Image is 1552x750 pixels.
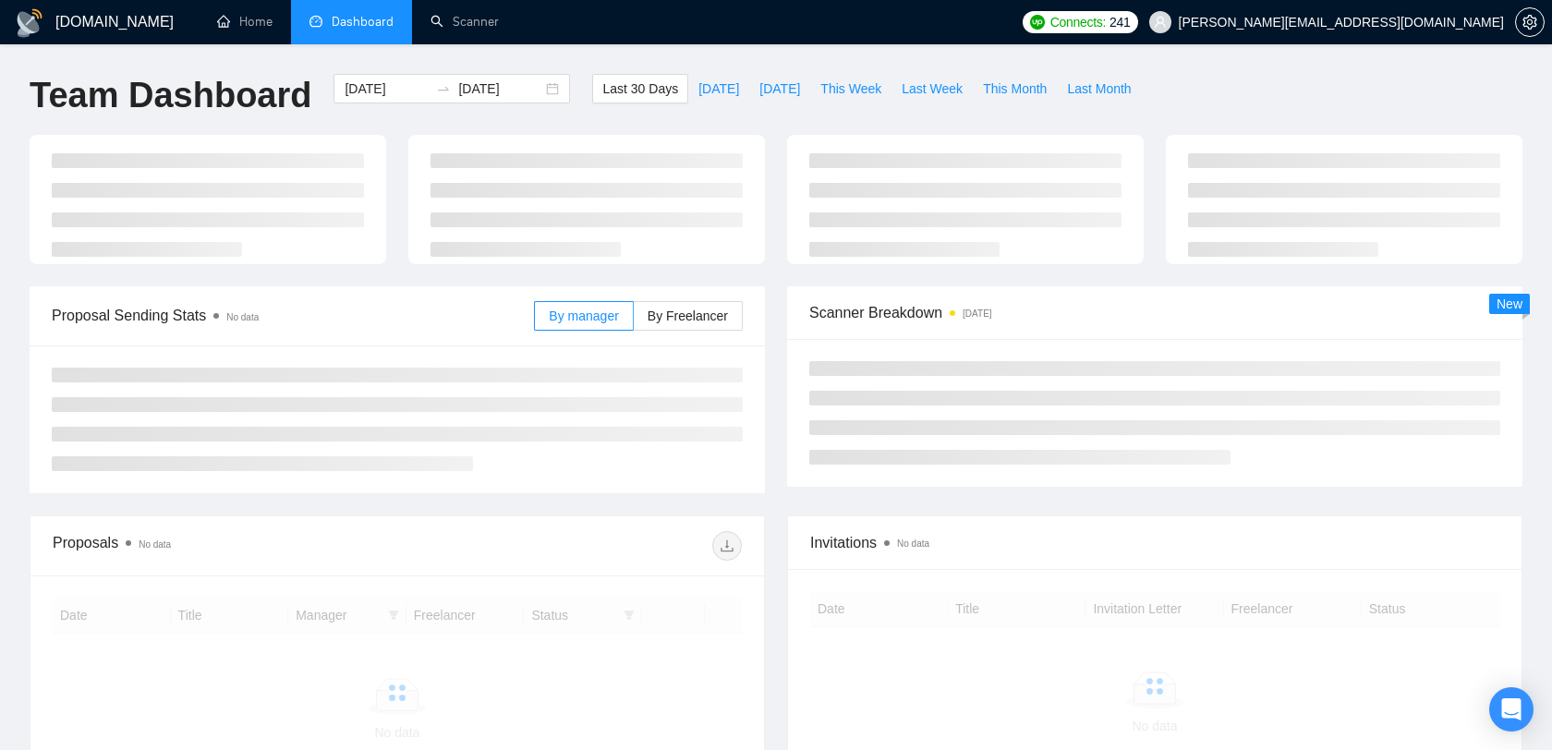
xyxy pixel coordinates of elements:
button: This Month [973,74,1057,103]
div: Open Intercom Messenger [1489,687,1534,732]
button: Last Week [891,74,973,103]
span: Scanner Breakdown [809,301,1500,324]
span: Proposal Sending Stats [52,304,534,327]
span: By Freelancer [648,308,728,323]
a: searchScanner [430,14,499,30]
span: Dashboard [332,14,394,30]
span: This Week [820,79,881,99]
span: setting [1516,15,1544,30]
span: This Month [983,79,1047,99]
span: By manager [549,308,618,323]
span: [DATE] [759,79,800,99]
span: to [436,81,451,96]
button: Last Month [1057,74,1141,103]
span: swap-right [436,81,451,96]
img: logo [15,8,44,38]
input: Start date [345,79,429,99]
h1: Team Dashboard [30,74,311,117]
a: homeHome [217,14,273,30]
span: No data [897,538,929,549]
span: New [1497,296,1522,311]
span: Invitations [810,531,1499,554]
span: Connects: [1050,12,1106,32]
span: No data [226,312,259,322]
button: [DATE] [749,74,810,103]
input: End date [458,79,542,99]
span: user [1154,16,1167,29]
span: Last Month [1067,79,1131,99]
span: dashboard [309,15,322,28]
img: upwork-logo.png [1030,15,1045,30]
div: Proposals [53,531,397,561]
span: [DATE] [698,79,739,99]
button: setting [1515,7,1545,37]
span: Last Week [902,79,963,99]
button: This Week [810,74,891,103]
a: setting [1515,15,1545,30]
button: Last 30 Days [592,74,688,103]
button: [DATE] [688,74,749,103]
time: [DATE] [963,308,991,319]
span: Last 30 Days [602,79,678,99]
span: 241 [1109,12,1130,32]
span: No data [139,539,171,550]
